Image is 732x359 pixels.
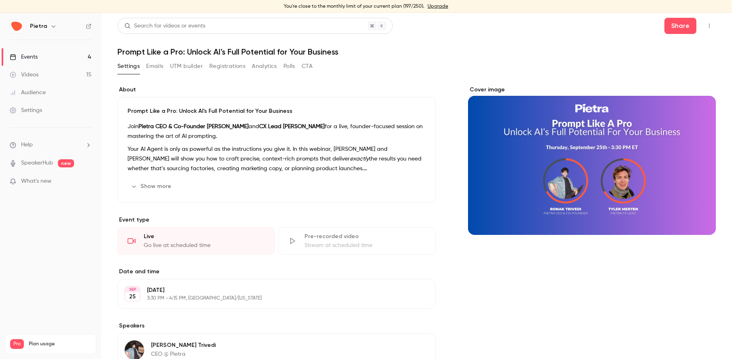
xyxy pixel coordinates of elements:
[129,293,136,301] p: 25
[117,216,436,224] p: Event type
[151,350,216,358] p: CEO @ Pietra
[209,60,245,73] button: Registrations
[10,53,38,61] div: Events
[82,178,91,185] iframe: Noticeable Trigger
[151,341,216,349] p: [PERSON_NAME] Trivedi
[10,89,46,97] div: Audience
[304,232,426,241] div: Pre-recorded video
[21,141,33,149] span: Help
[302,60,313,73] button: CTA
[350,156,369,162] em: exactly
[428,3,448,10] a: Upgrade
[128,122,426,141] p: Join and for a live, founder-focused session on mastering the art of AI prompting.
[138,124,249,129] strong: Pietra CEO & Co-Founder [PERSON_NAME]
[117,227,275,255] div: LiveGo live at scheduled time
[278,227,436,255] div: Pre-recorded videoStream at scheduled time
[304,241,426,249] div: Stream at scheduled time
[170,60,203,73] button: UTM builder
[144,241,265,249] div: Go live at scheduled time
[259,124,325,129] strong: CX Lead [PERSON_NAME]
[117,47,716,57] h1: Prompt Like a Pro: Unlock AI's Full Potential for Your Business
[10,141,91,149] li: help-dropdown-opener
[29,341,91,347] span: Plan usage
[10,20,23,33] img: Pietra
[283,60,295,73] button: Polls
[117,268,436,276] label: Date and time
[128,180,176,193] button: Show more
[664,18,696,34] button: Share
[128,107,426,115] p: Prompt Like a Pro: Unlock AI's Full Potential for Your Business
[468,86,716,94] label: Cover image
[117,322,436,330] label: Speakers
[146,60,163,73] button: Emails
[10,339,24,349] span: Pro
[124,22,205,30] div: Search for videos or events
[252,60,277,73] button: Analytics
[144,232,265,241] div: Live
[21,159,53,167] a: SpeakerHub
[147,295,393,302] p: 3:30 PM - 4:15 PM, [GEOGRAPHIC_DATA]/[US_STATE]
[30,22,47,30] h6: Pietra
[117,86,436,94] label: About
[58,159,74,167] span: new
[10,71,38,79] div: Videos
[147,286,393,294] p: [DATE]
[117,60,140,73] button: Settings
[21,177,51,186] span: What's new
[125,287,140,292] div: SEP
[10,106,42,114] div: Settings
[468,86,716,235] section: Cover image
[128,144,426,173] p: Your AI Agent is only as powerful as the instructions you give it. In this webinar, [PERSON_NAME]...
